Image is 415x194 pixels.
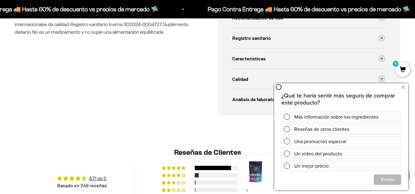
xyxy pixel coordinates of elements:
p: Pago Contra Entrega 🚚 Hasta 60% de descuento vs precios de mercado 🛸 [206,4,408,14]
summary: Calidad [232,69,386,89]
div: 9% (22) reviews with 4 star rating [162,173,186,177]
span: Análisis de laboratorio [232,95,281,103]
div: 2% (6) reviews with 3 star rating [162,181,186,185]
div: 2% (5) reviews with 2 star rating [162,188,186,192]
iframe: zigpoll-iframe [274,82,409,191]
div: 84% (210) reviews with 5 star rating [162,166,186,170]
summary: Análisis de laboratorio [232,89,386,109]
summary: Características [232,48,386,69]
span: Registro sanitario [232,34,271,42]
h2: Reseñas de Clientes [28,147,387,158]
span: Calidad [232,75,248,83]
mark: 0 [392,60,399,67]
span: Características [232,55,266,63]
summary: Registro sanitario [232,28,386,48]
img: Creatina Monohidrato [243,159,268,184]
a: 4.71 de 5 [89,176,107,181]
a: 0 [395,67,410,73]
div: 5 [246,188,253,192]
div: Average rating is 4.71 stars [57,175,107,182]
div: Basado en 249 reseñas [57,182,107,189]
